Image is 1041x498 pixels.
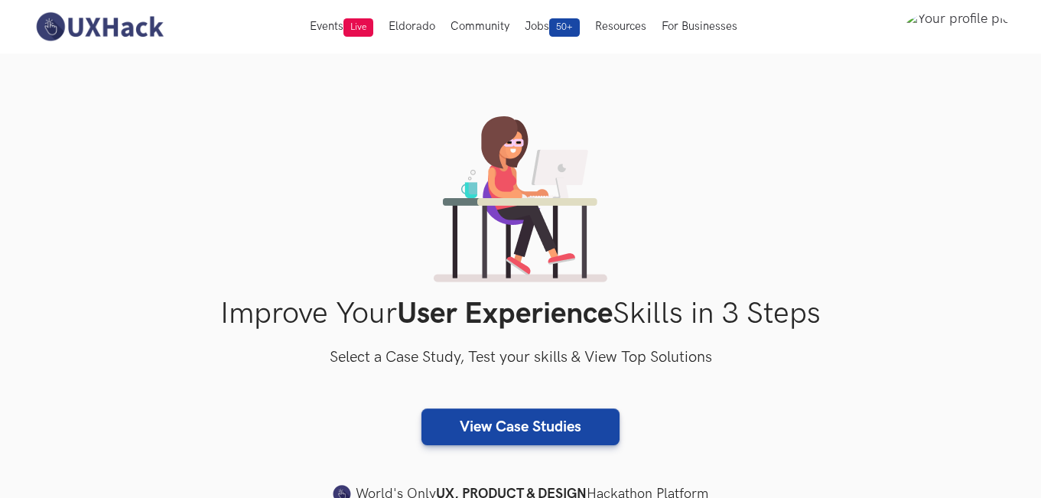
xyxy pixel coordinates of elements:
[343,18,373,37] span: Live
[31,346,1010,370] h3: Select a Case Study, Test your skills & View Top Solutions
[549,18,580,37] span: 50+
[905,11,1010,43] img: Your profile pic
[31,296,1010,332] h1: Improve Your Skills in 3 Steps
[421,408,620,445] a: View Case Studies
[434,116,607,282] img: lady working on laptop
[31,11,168,43] img: UXHack-logo.png
[397,296,613,332] strong: User Experience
